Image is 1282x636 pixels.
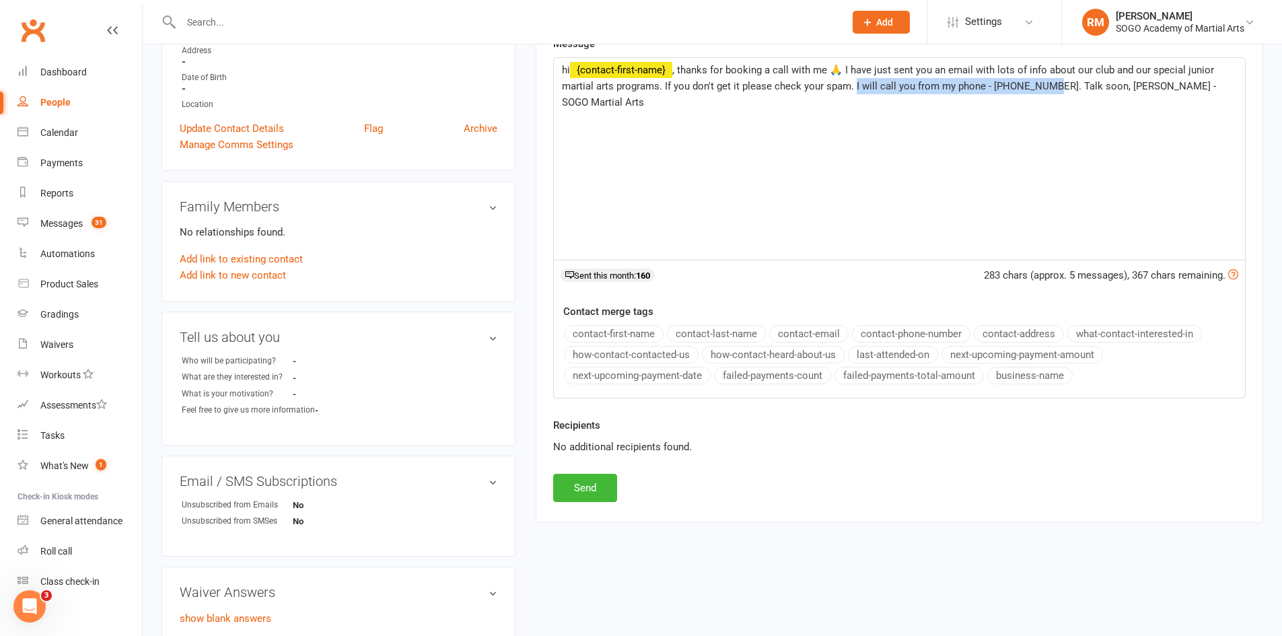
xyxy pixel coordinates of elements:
[834,367,984,384] button: failed-payments-total-amount
[17,148,142,178] a: Payments
[182,515,293,528] div: Unsubscribed from SMSes
[562,64,1219,108] span: , thanks for booking a call with me 🙏 I have just sent you an email with lots of info about our c...
[564,367,711,384] button: next-upcoming-payment-date
[40,127,78,138] div: Calendar
[17,390,142,421] a: Assessments
[364,120,383,137] a: Flag
[40,309,79,320] div: Gradings
[180,330,497,345] h3: Tell us about you
[17,269,142,299] a: Product Sales
[293,356,370,366] strong: -
[40,460,89,471] div: What's New
[563,304,653,320] label: Contact merge tags
[769,325,849,343] button: contact-email
[180,267,286,283] a: Add link to new contact
[40,369,81,380] div: Workouts
[315,405,392,415] strong: -
[17,421,142,451] a: Tasks
[17,239,142,269] a: Automations
[965,7,1002,37] span: Settings
[182,44,497,57] div: Address
[40,546,72,557] div: Roll call
[180,612,271,625] a: show blank answers
[464,120,497,137] a: Archive
[561,269,655,282] div: Sent this month:
[41,590,52,601] span: 3
[180,137,293,153] a: Manage Comms Settings
[17,118,142,148] a: Calendar
[40,97,71,108] div: People
[564,325,664,343] button: contact-first-name
[17,360,142,390] a: Workouts
[293,373,370,383] strong: -
[40,339,73,350] div: Waivers
[182,388,293,400] div: What is your motivation?
[180,585,497,600] h3: Waiver Answers
[553,474,617,502] button: Send
[17,506,142,536] a: General attendance kiosk mode
[180,199,497,214] h3: Family Members
[96,459,106,470] span: 1
[553,417,600,433] label: Recipients
[40,516,122,526] div: General attendance
[984,267,1238,283] div: 283 chars (approx. 5 messages), 367 chars remaining.
[40,279,98,289] div: Product Sales
[40,248,95,259] div: Automations
[1067,325,1202,343] button: what-contact-interested-in
[13,590,46,623] iframe: Intercom live chat
[180,120,284,137] a: Update Contact Details
[180,224,497,240] p: No relationships found.
[293,516,370,526] strong: No
[182,98,497,111] div: Location
[17,178,142,209] a: Reports
[40,157,83,168] div: Payments
[92,217,106,228] span: 31
[17,451,142,481] a: What's New1
[667,325,766,343] button: contact-last-name
[180,474,497,489] h3: Email / SMS Subscriptions
[853,11,910,34] button: Add
[987,367,1073,384] button: business-name
[17,536,142,567] a: Roll call
[17,330,142,360] a: Waivers
[17,87,142,118] a: People
[636,271,650,281] strong: 160
[182,355,293,367] div: Who will be participating?
[564,346,699,363] button: how-contact-contacted-us
[40,188,73,199] div: Reports
[876,17,893,28] span: Add
[182,499,293,511] div: Unsubscribed from Emails
[182,371,293,384] div: What are they interested in?
[974,325,1064,343] button: contact-address
[182,71,497,84] div: Date of Birth
[182,56,497,68] strong: -
[293,389,370,399] strong: -
[17,209,142,239] a: Messages 31
[17,57,142,87] a: Dashboard
[182,404,315,417] div: Feel free to give us more information
[714,367,831,384] button: failed-payments-count
[17,299,142,330] a: Gradings
[1116,22,1244,34] div: SOGO Academy of Martial Arts
[562,64,570,76] span: hi
[40,576,100,587] div: Class check-in
[1082,9,1109,36] div: RM
[702,346,845,363] button: how-contact-heard-about-us
[40,430,65,441] div: Tasks
[180,251,303,267] a: Add link to existing contact
[182,83,497,95] strong: -
[40,67,87,77] div: Dashboard
[177,13,835,32] input: Search...
[40,400,107,411] div: Assessments
[941,346,1103,363] button: next-upcoming-payment-amount
[1116,10,1244,22] div: [PERSON_NAME]
[852,325,970,343] button: contact-phone-number
[17,567,142,597] a: Class kiosk mode
[293,500,370,510] strong: No
[16,13,50,47] a: Clubworx
[848,346,938,363] button: last-attended-on
[553,439,1246,455] div: No additional recipients found.
[40,218,83,229] div: Messages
